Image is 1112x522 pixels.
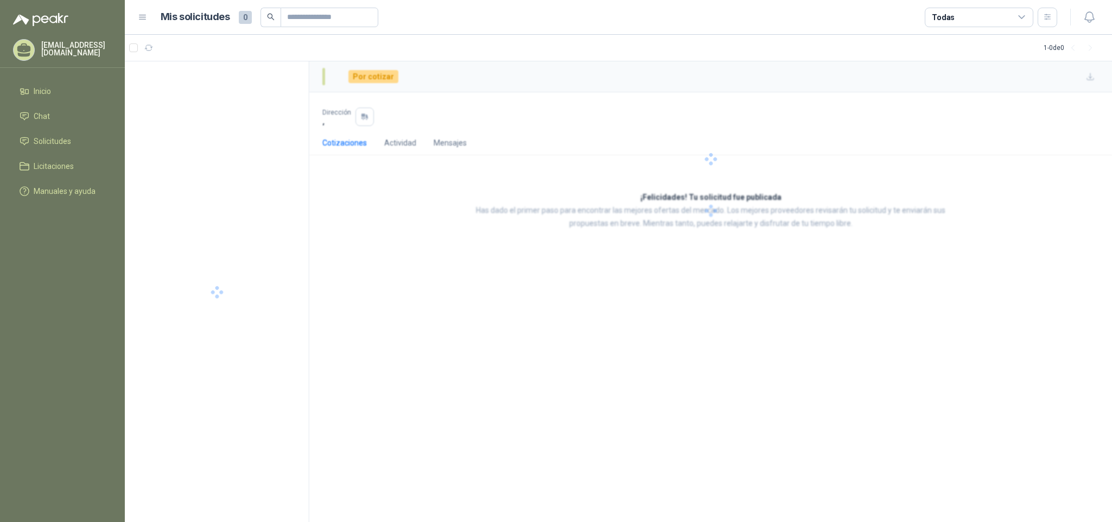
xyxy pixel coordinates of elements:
[13,131,112,152] a: Solicitudes
[239,11,252,24] span: 0
[34,135,71,147] span: Solicitudes
[34,110,50,122] span: Chat
[34,85,51,97] span: Inicio
[13,156,112,177] a: Licitaciones
[34,185,96,197] span: Manuales y ayuda
[932,11,955,23] div: Todas
[13,106,112,127] a: Chat
[267,13,275,21] span: search
[161,9,230,25] h1: Mis solicitudes
[1044,39,1099,56] div: 1 - 0 de 0
[13,81,112,102] a: Inicio
[13,181,112,202] a: Manuales y ayuda
[34,160,74,172] span: Licitaciones
[13,13,68,26] img: Logo peakr
[41,41,112,56] p: [EMAIL_ADDRESS][DOMAIN_NAME]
